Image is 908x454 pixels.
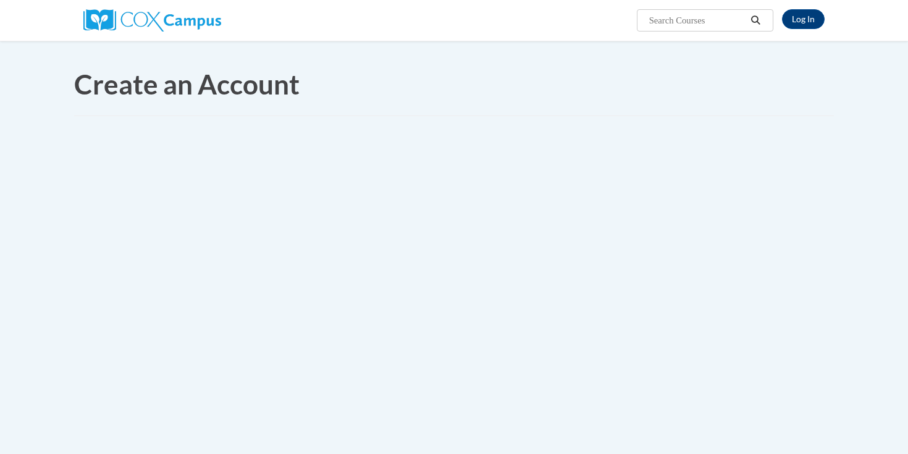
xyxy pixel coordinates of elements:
[83,14,221,25] a: Cox Campus
[74,68,300,100] span: Create an Account
[782,9,825,29] a: Log In
[750,16,762,25] i: 
[83,9,221,32] img: Cox Campus
[747,13,765,28] button: Search
[648,13,747,28] input: Search Courses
